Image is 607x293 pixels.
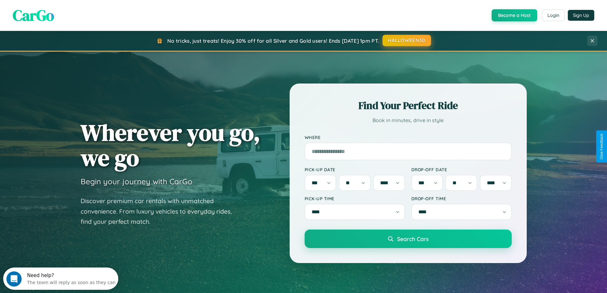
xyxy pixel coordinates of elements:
[305,167,405,172] label: Pick-up Date
[81,120,260,170] h1: Wherever you go, we go
[411,196,512,201] label: Drop-off Time
[542,10,565,21] button: Login
[411,167,512,172] label: Drop-off Date
[24,5,112,11] div: Need help?
[13,5,54,26] span: CarGo
[397,235,429,242] span: Search Cars
[305,99,512,113] h2: Find Your Perfect Ride
[599,134,604,159] div: Give Feedback
[492,9,537,21] button: Become a Host
[167,38,379,44] span: No tricks, just treats! Enjoy 30% off for all Silver and Gold users! Ends [DATE] 1pm PT.
[568,10,594,21] button: Sign Up
[81,196,240,227] p: Discover premium car rentals with unmatched convenience. From luxury vehicles to everyday rides, ...
[305,196,405,201] label: Pick-up Time
[24,11,112,17] div: The team will reply as soon as they can
[3,267,118,290] iframe: Intercom live chat discovery launcher
[3,3,119,20] div: Open Intercom Messenger
[305,135,512,140] label: Where
[305,116,512,125] p: Book in minutes, drive in style
[6,271,22,287] iframe: Intercom live chat
[305,230,512,248] button: Search Cars
[383,35,431,46] button: HALLOWEEN30
[81,177,192,186] h3: Begin your journey with CarGo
